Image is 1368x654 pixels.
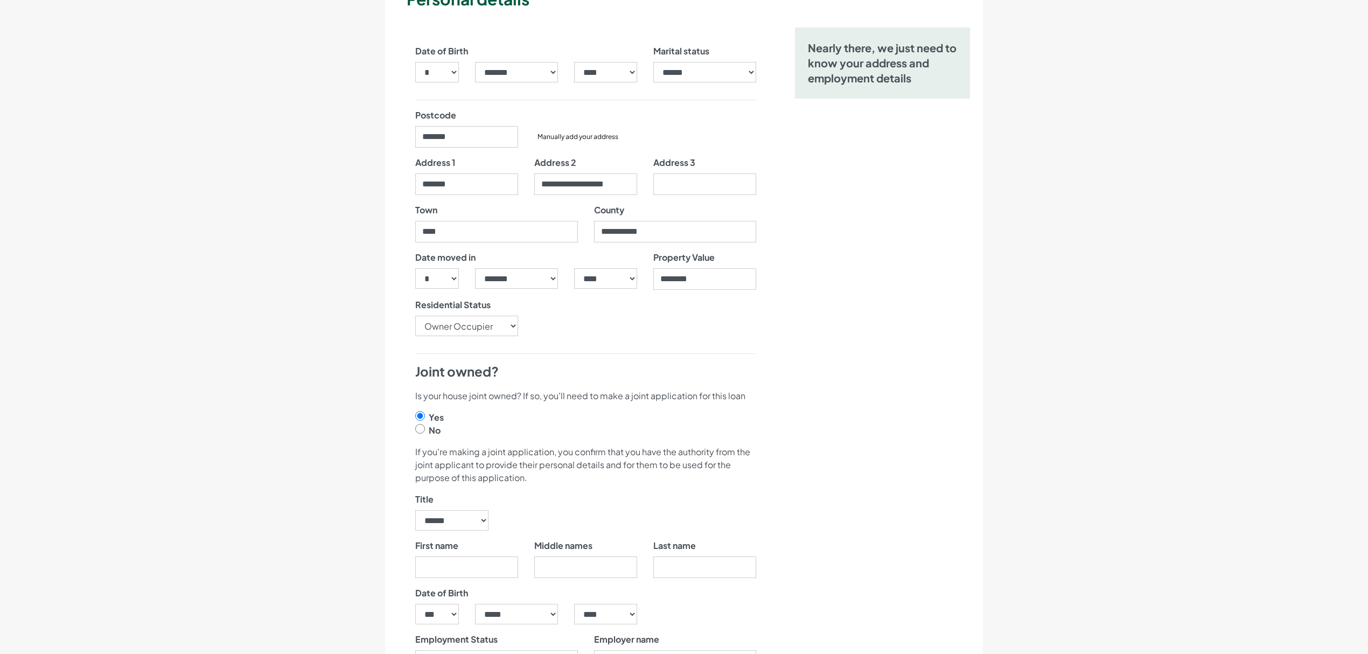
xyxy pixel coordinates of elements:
label: Residential Status [415,298,491,311]
label: Middle names [534,539,592,552]
label: Property Value [653,251,715,264]
label: Address 3 [653,156,695,169]
label: Employer name [594,633,659,646]
button: Manually add your address [534,131,622,142]
p: Is your house joint owned? If so, you'll need to make a joint application for this loan [415,389,756,402]
label: Marital status [653,45,709,58]
p: If you're making a joint application, you confirm that you have the authority from the joint appl... [415,446,756,484]
label: Date moved in [415,251,476,264]
h5: Nearly there, we just need to know your address and employment details [808,40,957,86]
label: Postcode [415,109,456,122]
label: Date of Birth [415,587,468,600]
label: First name [415,539,458,552]
h4: Joint owned? [415,363,756,381]
label: Address 2 [534,156,576,169]
label: Title [415,493,434,506]
label: Date of Birth [415,45,468,58]
label: Employment Status [415,633,498,646]
label: Yes [429,411,444,424]
label: Last name [653,539,696,552]
label: No [429,424,441,437]
label: Town [415,204,437,217]
label: Address 1 [415,156,455,169]
label: County [594,204,624,217]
